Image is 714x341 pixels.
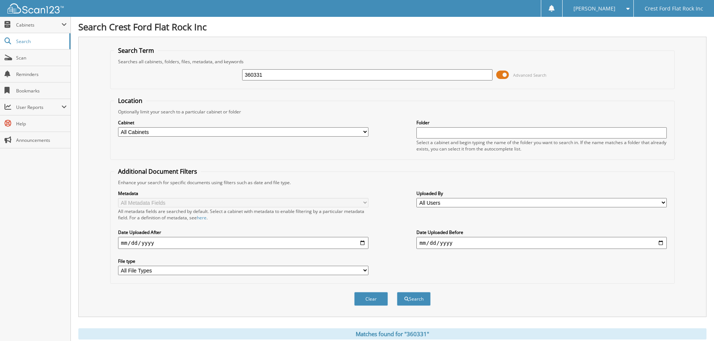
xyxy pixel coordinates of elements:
[16,121,67,127] span: Help
[16,38,66,45] span: Search
[114,97,146,105] legend: Location
[114,167,201,176] legend: Additional Document Filters
[354,292,388,306] button: Clear
[397,292,431,306] button: Search
[513,72,546,78] span: Advanced Search
[416,229,667,235] label: Date Uploaded Before
[114,109,671,115] div: Optionally limit your search to a particular cabinet or folder
[118,208,368,221] div: All metadata fields are searched by default. Select a cabinet with metadata to enable filtering b...
[118,190,368,197] label: Metadata
[7,3,64,13] img: scan123-logo-white.svg
[416,190,667,197] label: Uploaded By
[416,119,667,126] label: Folder
[416,139,667,152] div: Select a cabinet and begin typing the name of the folder you want to search in. If the name match...
[118,258,368,264] label: File type
[118,237,368,249] input: start
[573,6,615,11] span: [PERSON_NAME]
[78,328,707,340] div: Matches found for "360331"
[645,6,703,11] span: Crest Ford Flat Rock Inc
[118,229,368,235] label: Date Uploaded After
[16,88,67,94] span: Bookmarks
[114,46,158,55] legend: Search Term
[197,214,207,221] a: here
[16,55,67,61] span: Scan
[16,104,61,110] span: User Reports
[16,137,67,143] span: Announcements
[16,71,67,77] span: Reminders
[114,179,671,186] div: Enhance your search for specific documents using filters such as date and file type.
[416,237,667,249] input: end
[114,58,671,65] div: Searches all cabinets, folders, files, metadata, and keywords
[16,22,61,28] span: Cabinets
[118,119,368,126] label: Cabinet
[78,21,707,33] h1: Search Crest Ford Flat Rock Inc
